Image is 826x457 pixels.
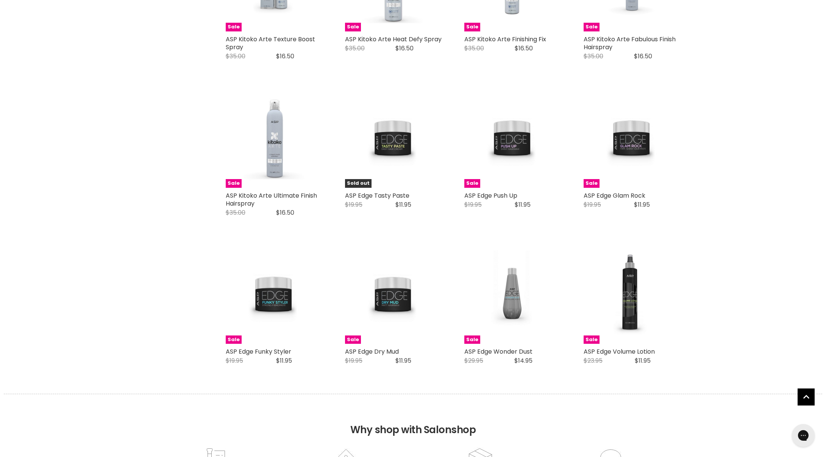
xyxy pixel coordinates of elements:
[345,23,361,31] span: Sale
[345,200,362,209] span: $19.95
[345,35,442,44] a: ASP Kitoko Arte Heat Defy Spray
[242,91,306,188] img: ASP Kitoko Arte Ultimate Finish Hairspray
[584,91,680,188] a: ASP Edge Glam Rock Sale
[464,191,517,200] a: ASP Edge Push Up
[464,247,561,344] a: ASP Edge Wonder Dust Sale
[584,179,600,188] span: Sale
[464,335,480,344] span: Sale
[345,347,399,356] a: ASP Edge Dry Mud
[464,44,484,53] span: $35.00
[584,356,603,365] span: $23.95
[514,356,532,365] span: $14.95
[464,356,483,365] span: $29.95
[226,208,245,217] span: $35.00
[464,179,480,188] span: Sale
[226,247,322,344] a: ASP Edge Funky Styler Sale
[584,91,680,187] img: ASP Edge Glam Rock
[584,347,655,356] a: ASP Edge Volume Lotion
[634,200,650,209] span: $11.95
[226,52,245,61] span: $35.00
[226,356,243,365] span: $19.95
[345,248,442,344] img: ASP Edge Dry Mud
[464,23,480,31] span: Sale
[226,35,315,51] a: ASP Kitoko Arte Texture Boost Spray
[345,335,361,344] span: Sale
[635,356,651,365] span: $11.95
[226,191,317,208] a: ASP Kitoko Arte Ultimate Finish Hairspray
[345,356,362,365] span: $19.95
[464,347,532,356] a: ASP Edge Wonder Dust
[798,388,815,406] a: Back to top
[226,91,322,188] a: ASP Kitoko Arte Ultimate Finish Hairspray Sale
[395,44,414,53] span: $16.50
[4,394,822,447] h2: Why shop with Salonshop
[276,208,294,217] span: $16.50
[584,200,601,209] span: $19.95
[515,44,533,53] span: $16.50
[634,52,652,61] span: $16.50
[345,91,442,187] img: ASP Edge Tasty Paste
[584,35,676,51] a: ASP Kitoko Arte Fabulous Finish Hairspray
[584,248,680,344] img: ASP Edge Volume Lotion
[464,200,482,209] span: $19.95
[464,91,561,188] a: ASP Edge Push Up Sale
[345,247,442,344] a: ASP Edge Dry Mud Sale
[515,200,531,209] span: $11.95
[226,347,291,356] a: ASP Edge Funky Styler
[226,248,322,344] img: ASP Edge Funky Styler
[464,35,546,44] a: ASP Kitoko Arte Finishing Fix
[345,179,372,188] span: Sold out
[464,91,561,187] img: ASP Edge Push Up
[584,335,600,344] span: Sale
[276,52,294,61] span: $16.50
[798,388,815,408] span: Back to top
[584,247,680,344] a: ASP Edge Volume Lotion Sale
[395,356,411,365] span: $11.95
[395,200,411,209] span: $11.95
[345,91,442,188] a: ASP Edge Tasty Paste Sold out
[584,52,603,61] span: $35.00
[226,335,242,344] span: Sale
[584,191,645,200] a: ASP Edge Glam Rock
[226,179,242,188] span: Sale
[345,191,409,200] a: ASP Edge Tasty Paste
[276,356,292,365] span: $11.95
[226,23,242,31] span: Sale
[584,23,600,31] span: Sale
[788,421,818,449] iframe: Gorgias live chat messenger
[464,248,561,344] img: ASP Edge Wonder Dust
[345,44,365,53] span: $35.00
